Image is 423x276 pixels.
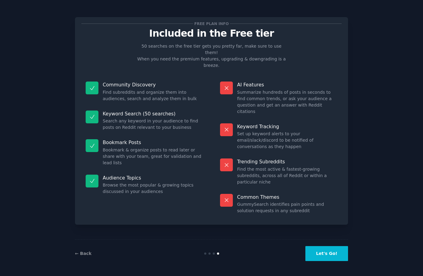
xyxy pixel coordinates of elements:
[305,246,348,261] button: Let's Go!
[103,118,203,131] dd: Search any keyword in your audience to find posts on Reddit relevant to your business
[237,194,337,200] p: Common Themes
[103,182,203,195] dd: Browse the most popular & growing topics discussed in your audiences
[103,175,203,181] p: Audience Topics
[103,111,203,117] p: Keyword Search (50 searches)
[237,158,337,165] p: Trending Subreddits
[237,123,337,130] p: Keyword Tracking
[237,82,337,88] p: AI Features
[103,147,203,166] dd: Bookmark & organize posts to read later or share with your team, great for validation and lead lists
[193,20,230,27] span: Free plan info
[103,89,203,102] dd: Find subreddits and organize them into audiences, search and analyze them in bulk
[103,82,203,88] p: Community Discovery
[103,139,203,146] p: Bookmark Posts
[81,28,342,39] p: Included in the Free tier
[237,201,337,214] dd: GummySearch identifies pain points and solution requests in any subreddit
[135,43,288,69] p: 50 searches on the free tier gets you pretty far, make sure to use them! When you need the premiu...
[237,166,337,185] dd: Find the most active & fastest-growing subreddits, across all of Reddit or within a particular niche
[237,131,337,150] dd: Set up keyword alerts to your email/slack/discord to be notified of conversations as they happen
[237,89,337,115] dd: Summarize hundreds of posts in seconds to find common trends, or ask your audience a question and...
[75,251,91,256] a: ← Back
